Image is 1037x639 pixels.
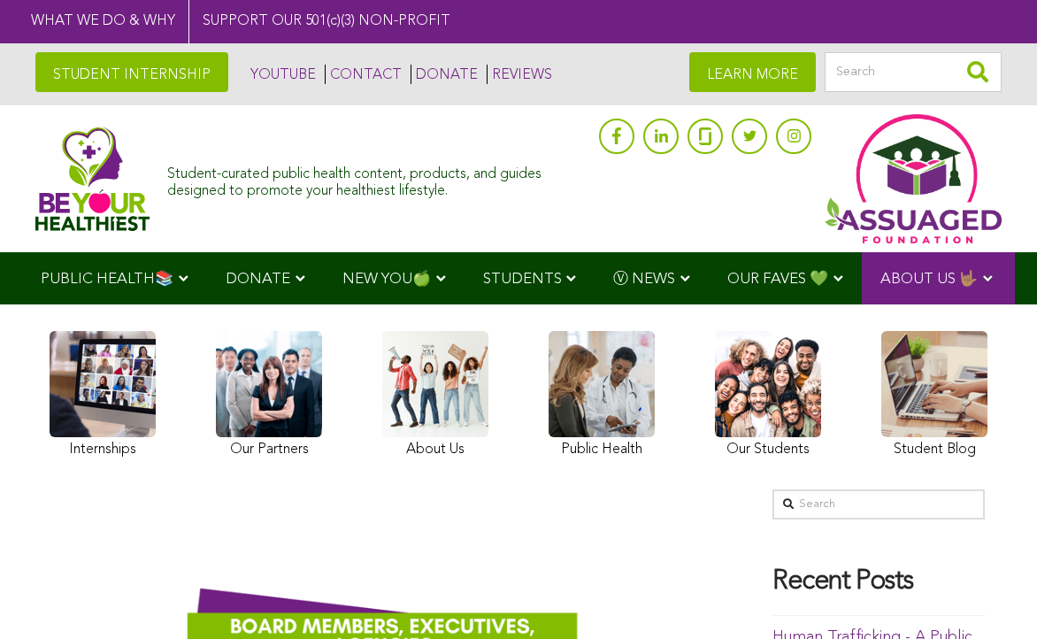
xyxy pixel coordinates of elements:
[14,252,1023,304] div: Navigation Menu
[880,272,978,287] span: ABOUT US 🤟🏽
[613,272,675,287] span: Ⓥ NEWS
[699,127,711,145] img: glassdoor
[325,65,402,84] a: CONTACT
[246,65,316,84] a: YOUTUBE
[487,65,552,84] a: REVIEWS
[825,52,1002,92] input: Search
[825,114,1002,243] img: Assuaged App
[772,567,985,597] h4: Recent Posts
[342,272,431,287] span: NEW YOU🍏
[167,158,590,200] div: Student-curated public health content, products, and guides designed to promote your healthiest l...
[727,272,828,287] span: OUR FAVES 💚
[772,489,985,520] input: Search
[35,127,150,230] img: Assuaged
[35,52,228,92] a: STUDENT INTERNSHIP
[411,65,478,84] a: DONATE
[949,554,1037,639] iframe: Chat Widget
[689,52,816,92] a: LEARN MORE
[483,272,562,287] span: STUDENTS
[226,272,290,287] span: DONATE
[41,272,173,287] span: PUBLIC HEALTH📚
